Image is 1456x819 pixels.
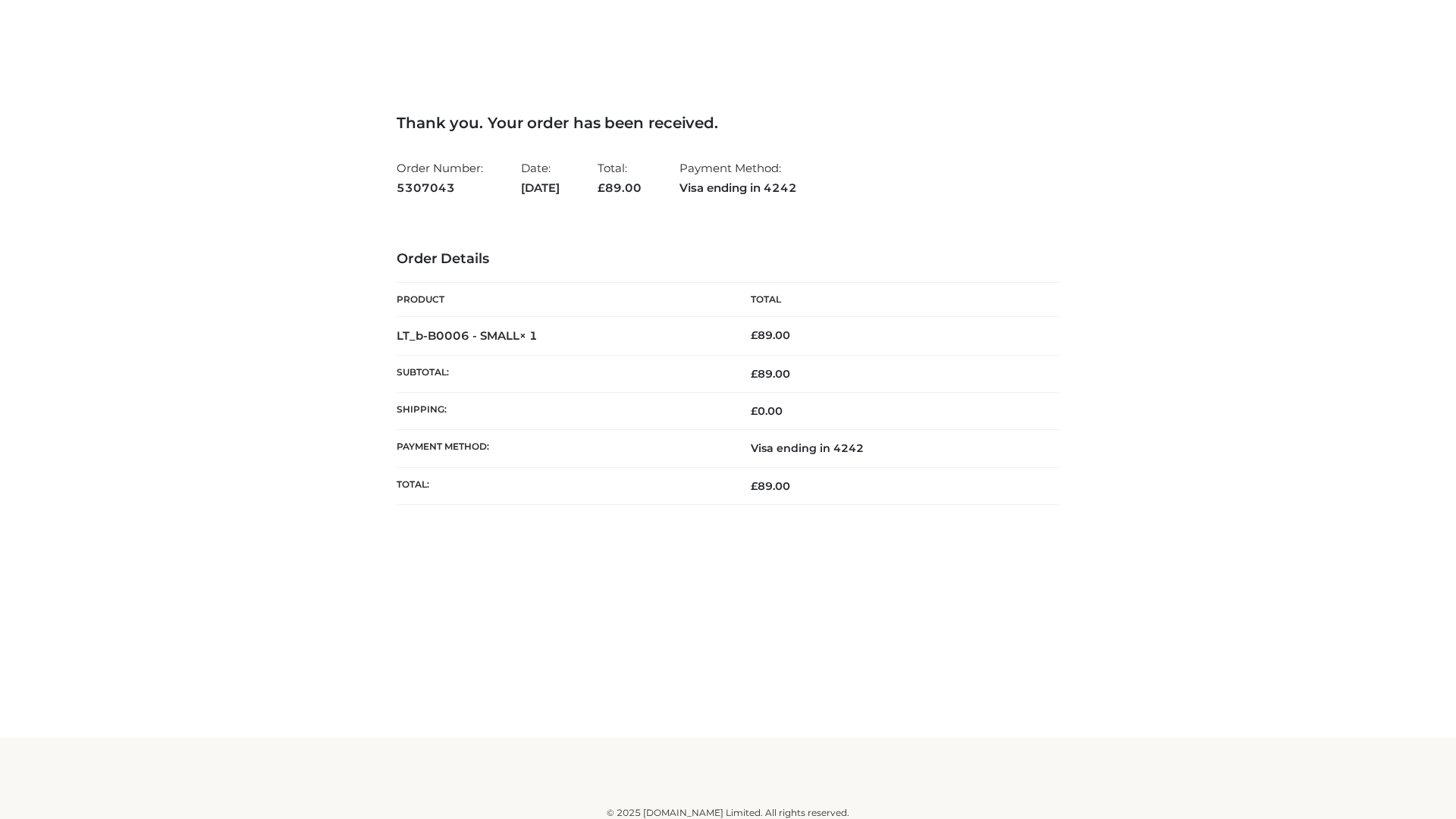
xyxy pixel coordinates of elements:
span: £ [751,479,758,493]
li: Order Number: [397,155,483,201]
bdi: 89.00 [751,328,790,342]
span: £ [751,367,758,381]
li: Total: [598,155,642,201]
strong: LT_b-B0006 - SMALL [397,328,538,343]
bdi: 0.00 [751,404,783,418]
span: 89.00 [598,180,642,195]
li: Payment Method: [679,155,797,201]
td: Visa ending in 4242 [728,430,1059,467]
strong: Visa ending in 4242 [679,178,797,198]
th: Payment method: [397,430,728,467]
span: £ [751,328,758,342]
strong: [DATE] [521,178,560,198]
strong: × 1 [519,328,538,343]
th: Product [397,283,728,317]
th: Shipping: [397,393,728,430]
span: £ [598,180,605,195]
th: Total: [397,467,728,504]
h3: Order Details [397,251,1059,268]
th: Total [728,283,1059,317]
li: Date: [521,155,560,201]
h3: Thank you. Your order has been received. [397,114,1059,132]
span: 89.00 [751,479,790,493]
span: 89.00 [751,367,790,381]
strong: 5307043 [397,178,483,198]
th: Subtotal: [397,355,728,392]
span: £ [751,404,758,418]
